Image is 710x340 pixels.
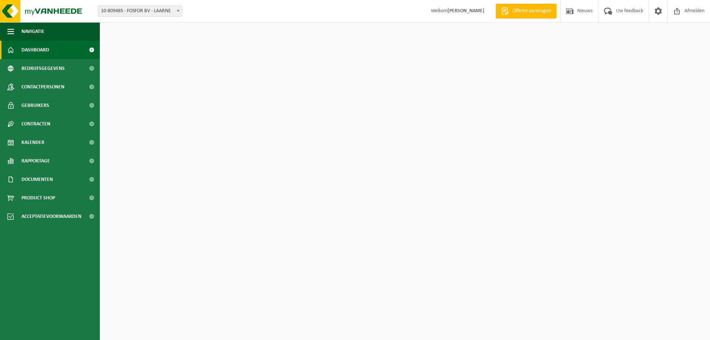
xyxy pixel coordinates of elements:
span: Product Shop [21,189,55,207]
span: Kalender [21,133,44,152]
strong: [PERSON_NAME] [447,8,484,14]
span: Offerte aanvragen [511,7,553,15]
span: Dashboard [21,41,49,59]
span: Rapportage [21,152,50,170]
span: Contactpersonen [21,78,64,96]
span: 10-809485 - FOSFOR BV - LAARNE [98,6,182,16]
span: 10-809485 - FOSFOR BV - LAARNE [98,6,182,17]
span: Contracten [21,115,50,133]
span: Documenten [21,170,53,189]
span: Gebruikers [21,96,49,115]
span: Bedrijfsgegevens [21,59,65,78]
span: Navigatie [21,22,44,41]
a: Offerte aanvragen [496,4,557,18]
span: Acceptatievoorwaarden [21,207,81,226]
